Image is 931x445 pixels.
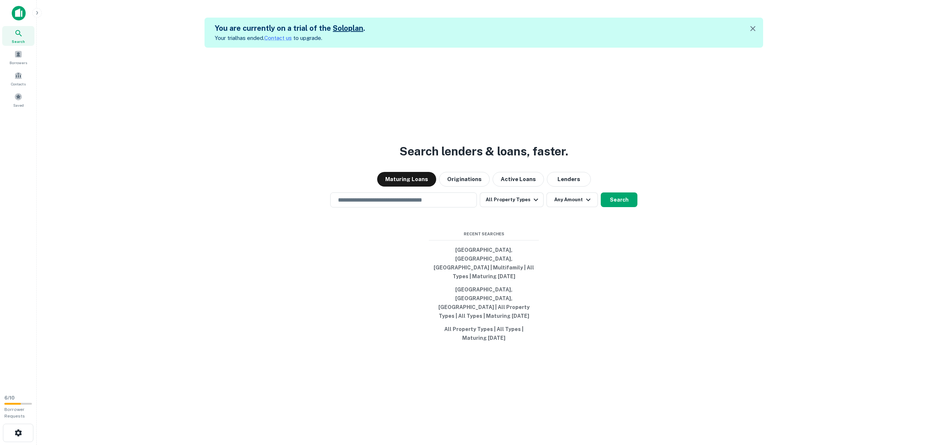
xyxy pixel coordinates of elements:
[2,90,34,110] a: Saved
[215,23,365,34] h5: You are currently on a trial of the .
[601,192,637,207] button: Search
[10,60,27,66] span: Borrowers
[480,192,544,207] button: All Property Types
[333,24,363,33] a: Soloplan
[400,143,568,160] h3: Search lenders & loans, faster.
[894,386,931,422] iframe: Chat Widget
[13,102,24,108] span: Saved
[2,26,34,46] a: Search
[429,231,539,237] span: Recent Searches
[429,283,539,323] button: [GEOGRAPHIC_DATA], [GEOGRAPHIC_DATA], [GEOGRAPHIC_DATA] | All Property Types | All Types | Maturi...
[264,35,292,41] a: Contact us
[439,172,490,187] button: Originations
[377,172,436,187] button: Maturing Loans
[12,38,25,44] span: Search
[4,407,25,419] span: Borrower Requests
[547,172,591,187] button: Lenders
[11,81,26,87] span: Contacts
[429,243,539,283] button: [GEOGRAPHIC_DATA], [GEOGRAPHIC_DATA], [GEOGRAPHIC_DATA] | Multifamily | All Types | Maturing [DATE]
[547,192,598,207] button: Any Amount
[2,47,34,67] a: Borrowers
[493,172,544,187] button: Active Loans
[12,6,26,21] img: capitalize-icon.png
[215,34,365,43] p: Your trial has ended. to upgrade.
[2,69,34,88] a: Contacts
[4,395,15,401] span: 6 / 10
[429,323,539,345] button: All Property Types | All Types | Maturing [DATE]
